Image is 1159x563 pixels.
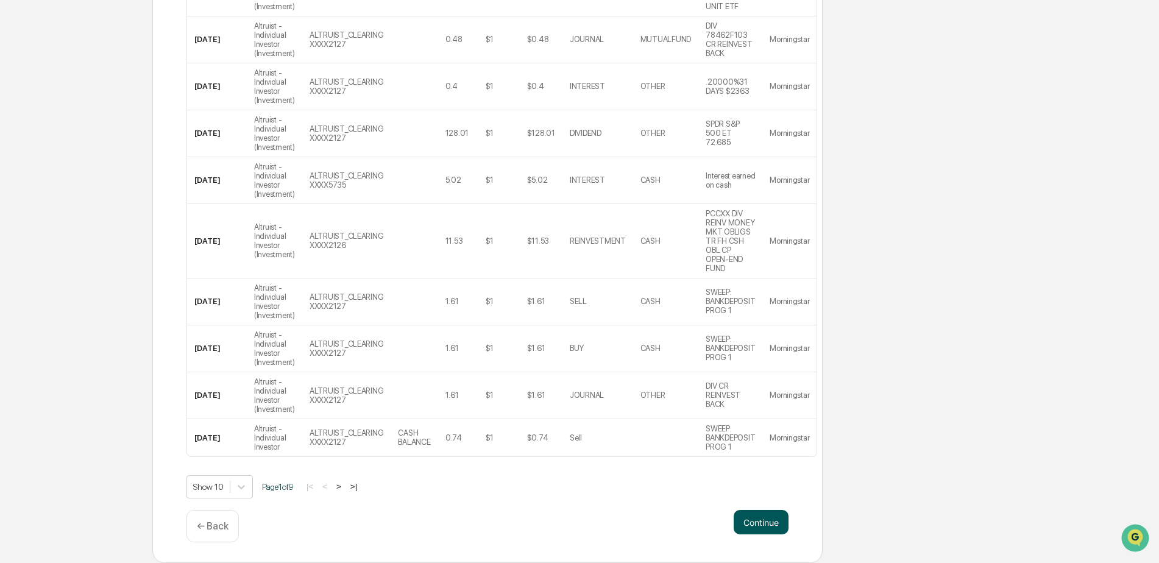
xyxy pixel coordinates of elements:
div: $1 [486,433,494,442]
div: INTEREST [570,175,605,185]
div: SPDR S&P 500 ET 72.685 [706,119,755,147]
div: Altruist - Individual Investor (Investment) [254,283,295,320]
td: ALTRUIST_CLEARING XXXX2127 [302,372,391,419]
td: ALTRUIST_CLEARING XXXX2127 [302,16,391,63]
div: INTEREST [570,82,605,91]
div: We're available if you need us! [41,105,154,115]
a: 🖐️Preclearance [7,149,83,171]
div: .20000%31 DAYS $2363 [706,77,755,96]
button: Continue [734,510,789,534]
div: Interest earned on cash [706,171,755,189]
td: Morningstar [762,157,817,204]
div: Altruist - Individual Investor (Investment) [254,377,295,414]
div: $1 [486,129,494,138]
td: Morningstar [762,419,817,456]
div: MUTUALFUND [640,35,691,44]
a: Powered byPylon [86,206,147,216]
td: [DATE] [187,16,247,63]
div: $1.61 [527,344,545,353]
div: Sell [570,433,582,442]
div: 0.4 [445,82,458,91]
iframe: Open customer support [1120,523,1153,556]
div: SELL [570,297,587,306]
div: $1 [486,35,494,44]
div: DIVIDEND [570,129,601,138]
td: ALTRUIST_CLEARING XXXX2126 [302,204,391,278]
div: SWEEP: BANKDEPOSIT PROG 1 [706,335,755,362]
td: [DATE] [187,204,247,278]
div: 0.48 [445,35,463,44]
span: Preclearance [24,154,79,166]
div: 1.61 [445,297,459,306]
div: BUY [570,344,584,353]
span: Data Lookup [24,177,77,189]
div: Altruist - Individual Investor (Investment) [254,222,295,259]
td: Morningstar [762,325,817,372]
button: Start new chat [207,97,222,112]
div: CASH [640,344,661,353]
div: REINVESTMENT [570,236,626,246]
div: CASH [640,297,661,306]
td: Morningstar [762,204,817,278]
p: ← Back [197,520,229,532]
div: SWEEP: BANKDEPOSIT PROG 1 [706,288,755,315]
td: [DATE] [187,157,247,204]
td: [DATE] [187,372,247,419]
div: DIV CR REINVEST BACK [706,381,755,409]
td: ALTRUIST_CLEARING XXXX2127 [302,110,391,157]
div: $1 [486,391,494,400]
div: $1 [486,344,494,353]
div: JOURNAL [570,35,604,44]
td: ALTRUIST_CLEARING XXXX2127 [302,278,391,325]
button: >| [347,481,361,492]
div: 5.02 [445,175,461,185]
div: Altruist - Individual Investor (Investment) [254,21,295,58]
td: [DATE] [187,63,247,110]
div: $1.61 [527,391,545,400]
td: Morningstar [762,63,817,110]
div: $1 [486,82,494,91]
td: Morningstar [762,278,817,325]
div: 128.01 [445,129,469,138]
input: Clear [32,55,201,68]
div: $0.48 [527,35,549,44]
span: Pylon [121,207,147,216]
div: $1 [486,297,494,306]
span: Attestations [101,154,151,166]
p: How can we help? [12,26,222,45]
div: 0.74 [445,433,462,442]
div: OTHER [640,129,665,138]
span: Page 1 of 9 [262,482,294,492]
div: JOURNAL [570,391,604,400]
div: OTHER [640,82,665,91]
td: ALTRUIST_CLEARING XXXX2127 [302,419,391,456]
div: $0.74 [527,433,548,442]
div: 🖐️ [12,155,22,165]
div: 1.61 [445,344,459,353]
button: |< [303,481,317,492]
div: DIV 78462F103 CR REINVEST BACK [706,21,755,58]
div: $5.02 [527,175,548,185]
img: 1746055101610-c473b297-6a78-478c-a979-82029cc54cd1 [12,93,34,115]
div: Altruist - Individual Investor (Investment) [254,330,295,367]
div: SWEEP: BANKDEPOSIT PROG 1 [706,424,755,451]
td: ALTRUIST_CLEARING XXXX2127 [302,63,391,110]
div: $128.01 [527,129,555,138]
div: PCCXX DIV REINV MONEY MKT OBLIGS TR FH CSH OBL CP OPEN-END FUND [706,209,755,273]
td: ALTRUIST_CLEARING XXXX5735 [302,157,391,204]
td: Morningstar [762,110,817,157]
div: $1 [486,236,494,246]
div: OTHER [640,391,665,400]
div: Start new chat [41,93,200,105]
div: $1.61 [527,297,545,306]
div: CASH [640,175,661,185]
button: < [319,481,331,492]
td: [DATE] [187,278,247,325]
td: [DATE] [187,110,247,157]
a: 🗄️Attestations [83,149,156,171]
div: 🔎 [12,178,22,188]
div: $0.4 [527,82,544,91]
div: 11.53 [445,236,463,246]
